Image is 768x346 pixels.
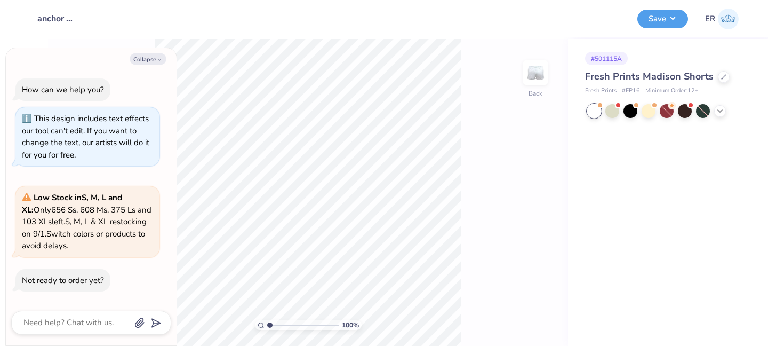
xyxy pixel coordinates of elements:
button: Save [637,10,688,28]
input: Untitled Design [29,8,82,29]
div: Not ready to order yet? [22,275,104,286]
span: Only 656 Ss, 608 Ms, 375 Ls and 103 XLs left. S, M, L & XL restocking on 9/1. Switch colors or pr... [22,192,151,251]
strong: Low Stock in S, M, L and XL : [22,192,122,215]
button: Collapse [130,53,166,65]
a: ER [705,9,739,29]
span: Fresh Prints [585,86,617,96]
img: Back [525,62,546,83]
span: 100 % [342,320,359,330]
div: This design includes text effects our tool can't edit. If you want to change the text, our artist... [22,113,149,160]
span: Minimum Order: 12 + [645,86,699,96]
div: # 501115A [585,52,628,65]
div: How can we help you? [22,84,104,95]
div: Back [529,89,542,98]
span: # FP16 [622,86,640,96]
span: Fresh Prints Madison Shorts [585,70,714,83]
span: ER [705,13,715,25]
img: Eden Rittberg [718,9,739,29]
